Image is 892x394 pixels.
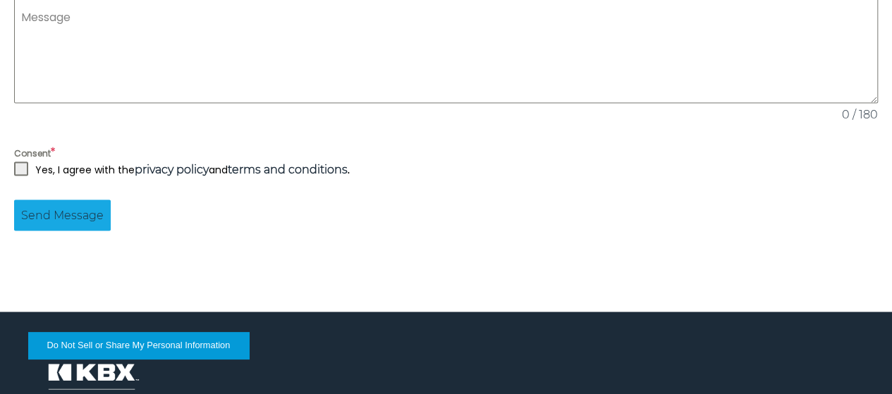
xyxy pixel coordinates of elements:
[14,199,111,230] button: Send Message
[35,161,350,178] p: Yes, I agree with the and
[228,163,348,176] a: terms and conditions
[21,207,104,223] span: Send Message
[135,163,209,176] a: privacy policy
[842,106,878,123] span: 0 / 180
[28,332,249,359] button: Do Not Sell or Share My Personal Information
[821,326,892,394] iframe: Chat Widget
[14,144,878,161] label: Consent
[228,163,350,177] strong: .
